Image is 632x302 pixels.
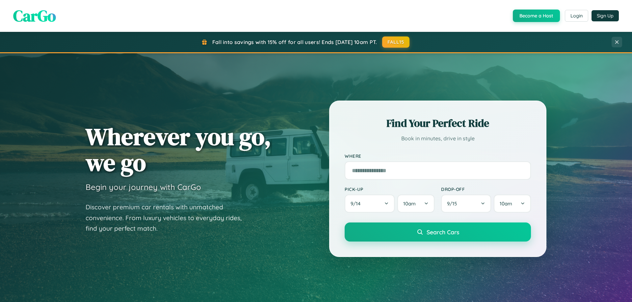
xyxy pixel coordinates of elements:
[447,200,460,207] span: 9 / 15
[592,10,619,21] button: Sign Up
[427,228,459,236] span: Search Cars
[345,134,531,143] p: Book in minutes, drive in style
[345,195,395,213] button: 9/14
[345,153,531,159] label: Where
[500,200,512,207] span: 10am
[86,202,250,234] p: Discover premium car rentals with unmatched convenience. From luxury vehicles to everyday rides, ...
[382,36,410,48] button: FALL15
[494,195,531,213] button: 10am
[397,195,434,213] button: 10am
[212,39,377,45] span: Fall into savings with 15% off for all users! Ends [DATE] 10am PT.
[345,116,531,130] h2: Find Your Perfect Ride
[441,186,531,192] label: Drop-off
[13,5,56,27] span: CarGo
[351,200,364,207] span: 9 / 14
[441,195,491,213] button: 9/15
[403,200,416,207] span: 10am
[513,10,560,22] button: Become a Host
[565,10,588,22] button: Login
[86,182,201,192] h3: Begin your journey with CarGo
[86,124,271,175] h1: Wherever you go, we go
[345,222,531,242] button: Search Cars
[345,186,434,192] label: Pick-up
